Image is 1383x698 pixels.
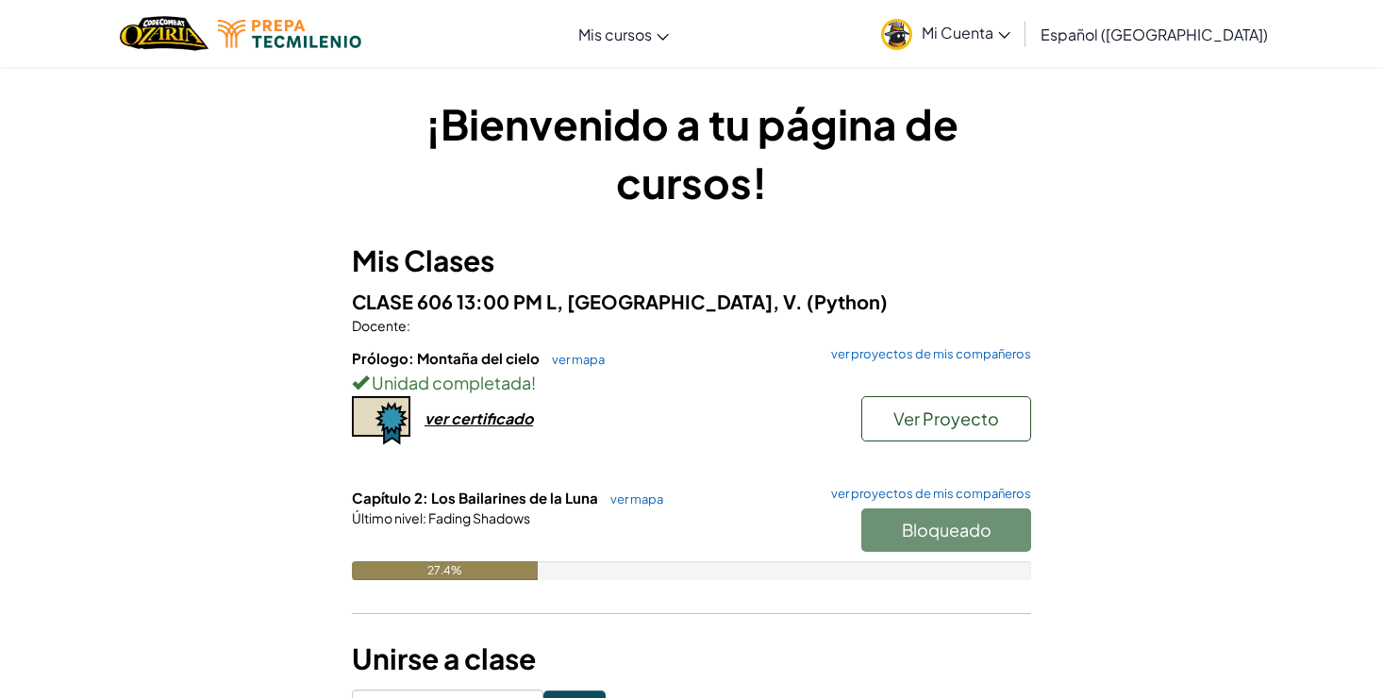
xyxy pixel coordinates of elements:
[352,94,1031,211] h1: ¡Bienvenido a tu página de cursos!
[531,372,536,393] span: !
[352,509,423,526] span: Último nivel
[1031,8,1277,59] a: Español ([GEOGRAPHIC_DATA])
[352,317,407,334] span: Docente
[218,20,361,48] img: Tecmilenio logo
[423,509,426,526] span: :
[352,349,542,367] span: Prólogo: Montaña del cielo
[881,19,912,50] img: avatar
[120,14,208,53] a: Ozaria by CodeCombat logo
[542,352,605,367] a: ver mapa
[1041,25,1268,44] span: Español ([GEOGRAPHIC_DATA])
[578,25,652,44] span: Mis cursos
[407,317,410,334] span: :
[352,396,410,445] img: certificate-icon.png
[352,290,807,313] span: CLASE 606 13:00 PM L, [GEOGRAPHIC_DATA], V.
[822,488,1031,500] a: ver proyectos de mis compañeros
[893,407,999,429] span: Ver Proyecto
[861,396,1031,441] button: Ver Proyecto
[822,348,1031,360] a: ver proyectos de mis compañeros
[352,638,1031,680] h3: Unirse a clase
[426,509,530,526] span: Fading Shadows
[352,240,1031,282] h3: Mis Clases
[922,23,1010,42] span: Mi Cuenta
[352,561,538,580] div: 27.4%
[807,290,888,313] span: (Python)
[369,372,531,393] span: Unidad completada
[872,4,1020,63] a: Mi Cuenta
[120,14,208,53] img: Home
[569,8,678,59] a: Mis cursos
[352,489,601,507] span: Capítulo 2: Los Bailarines de la Luna
[352,408,533,428] a: ver certificado
[425,408,533,428] div: ver certificado
[601,491,663,507] a: ver mapa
